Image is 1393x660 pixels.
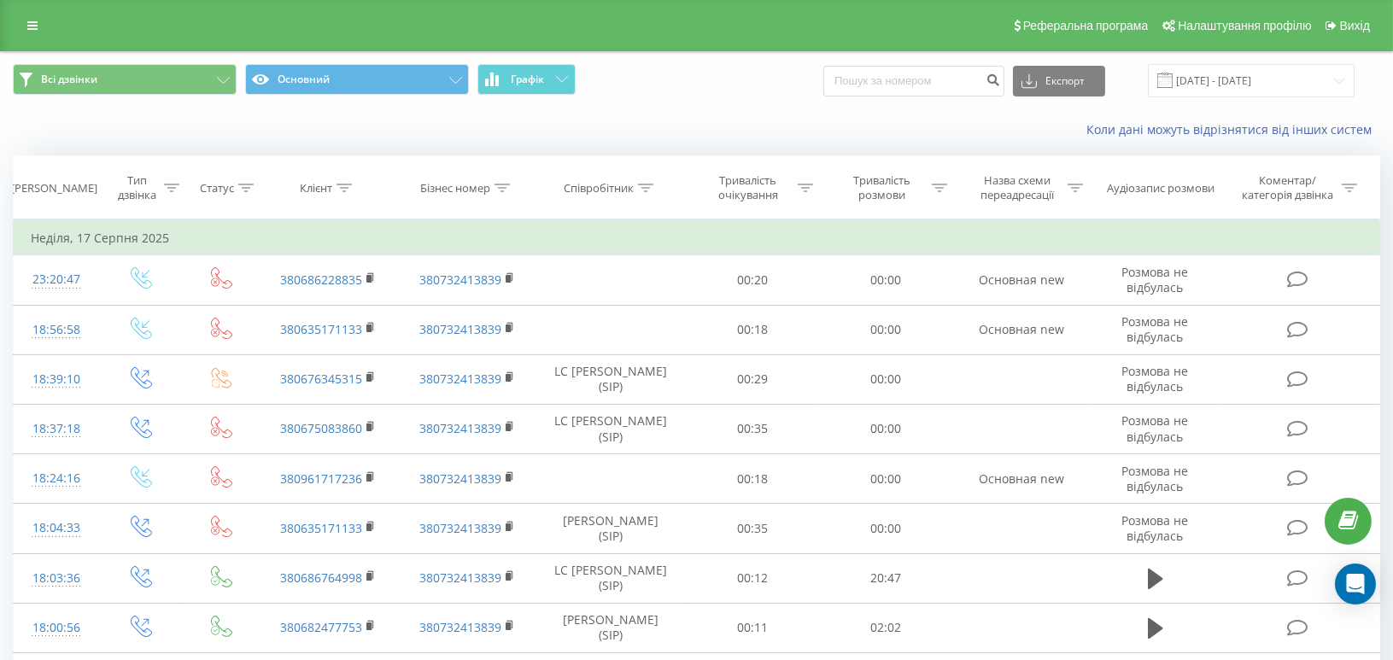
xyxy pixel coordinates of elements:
div: Аудіозапис розмови [1107,181,1214,196]
td: 00:18 [686,454,819,504]
div: [PERSON_NAME] [11,181,97,196]
td: 00:00 [819,504,952,553]
span: Розмова не відбулась [1122,412,1189,444]
td: Неділя, 17 Серпня 2025 [14,221,1380,255]
a: 380635171133 [280,321,362,337]
a: 380732413839 [419,272,501,288]
td: Основная new [952,454,1091,504]
span: Розмова не відбулась [1122,512,1189,544]
span: Реферальна програма [1023,19,1149,32]
td: 20:47 [819,553,952,603]
a: 380961717236 [280,470,362,487]
div: 18:37:18 [31,412,81,446]
td: 00:12 [686,553,819,603]
div: Тривалість очікування [702,173,793,202]
a: 380682477753 [280,619,362,635]
div: 18:04:33 [31,511,81,545]
span: Графік [511,73,544,85]
div: 18:39:10 [31,363,81,396]
td: 00:00 [819,454,952,504]
td: 02:02 [819,603,952,652]
td: LC [PERSON_NAME] (SIP) [536,354,686,404]
button: Основний [245,64,469,95]
td: 00:35 [686,404,819,453]
td: Основная new [952,255,1091,305]
a: 380732413839 [419,619,501,635]
td: 00:11 [686,603,819,652]
div: Клієнт [300,181,332,196]
td: LC [PERSON_NAME] (SIP) [536,553,686,603]
div: Тривалість розмови [836,173,928,202]
td: 00:20 [686,255,819,305]
a: 380686764998 [280,569,362,586]
td: 00:35 [686,504,819,553]
td: 00:18 [686,305,819,354]
td: 00:00 [819,354,952,404]
a: Коли дані можуть відрізнятися вiд інших систем [1086,121,1380,137]
div: Співробітник [564,181,634,196]
div: Коментар/категорія дзвінка [1238,173,1337,202]
a: 380676345315 [280,371,362,387]
span: Налаштування профілю [1178,19,1311,32]
td: 00:00 [819,255,952,305]
div: Статус [200,181,234,196]
div: 18:24:16 [31,462,81,495]
a: 380732413839 [419,470,501,487]
a: 380732413839 [419,520,501,536]
div: 18:00:56 [31,611,81,645]
a: 380635171133 [280,520,362,536]
input: Пошук за номером [823,66,1004,96]
div: Назва схеми переадресації [972,173,1063,202]
a: 380732413839 [419,569,501,586]
button: Всі дзвінки [13,64,237,95]
div: Бізнес номер [420,181,490,196]
td: 00:29 [686,354,819,404]
span: Розмова не відбулась [1122,264,1189,295]
td: [PERSON_NAME] (SIP) [536,603,686,652]
div: Тип дзвінка [114,173,160,202]
a: 380686228835 [280,272,362,288]
td: 00:00 [819,404,952,453]
td: 00:00 [819,305,952,354]
td: Основная new [952,305,1091,354]
span: Розмова не відбулась [1122,463,1189,494]
span: Вихід [1340,19,1370,32]
button: Графік [477,64,576,95]
div: 23:20:47 [31,263,81,296]
span: Розмова не відбулась [1122,313,1189,345]
td: [PERSON_NAME] (SIP) [536,504,686,553]
span: Розмова не відбулась [1122,363,1189,394]
div: 18:03:36 [31,562,81,595]
button: Експорт [1013,66,1105,96]
a: 380732413839 [419,371,501,387]
a: 380732413839 [419,321,501,337]
div: 18:56:58 [31,313,81,347]
a: 380675083860 [280,420,362,436]
a: 380732413839 [419,420,501,436]
div: Open Intercom Messenger [1335,564,1376,605]
td: LC [PERSON_NAME] (SIP) [536,404,686,453]
span: Всі дзвінки [41,73,97,86]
